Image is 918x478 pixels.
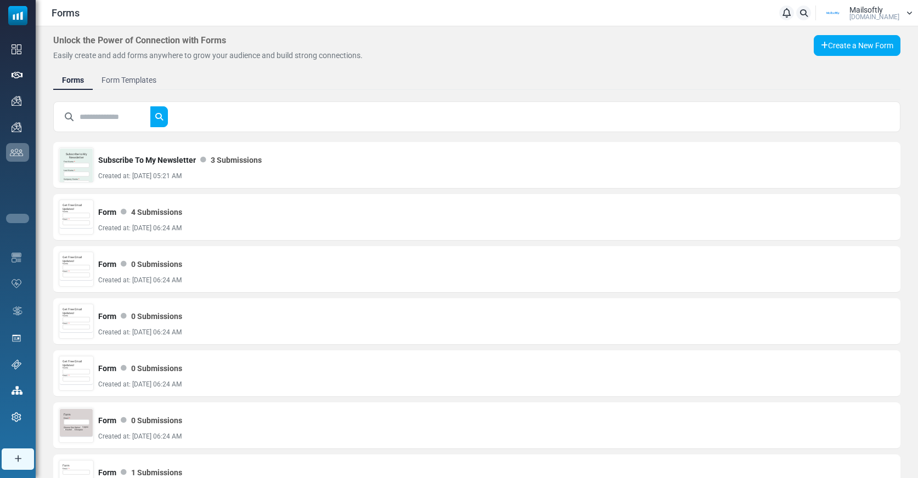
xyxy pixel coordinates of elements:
label: Choose One Option [64,426,80,429]
a: Subscribe To My Newsletter [98,149,196,171]
div: Created at: [DATE] 05:21 AM [98,171,262,181]
div: 0 Submissions [131,305,182,327]
span: [DOMAIN_NAME] [849,14,899,20]
a: Form [98,409,116,431]
label: Company Name [64,178,80,180]
h1: Get Free Email Updates! [63,360,90,367]
label: Email [64,417,70,419]
a: Create a New Form [814,35,900,56]
label: Email [63,322,69,325]
div: Created at: [DATE] 06:24 AM [98,223,182,233]
label: I disagree [72,429,83,431]
img: workflow.svg [12,305,24,317]
a: Forms [52,7,80,19]
a: Form [98,305,116,327]
label: Neutral [64,429,72,431]
span: Mailsoftly [849,6,883,14]
input: I agree [81,426,82,428]
a: Form [98,201,116,223]
a: Get Free EmailUpdates! Name Email* [59,356,93,385]
h1: Form [63,464,90,467]
label: Last Name [64,169,75,172]
label: Email [63,270,69,272]
img: contacts-icon.svg [10,149,23,156]
img: dashboard-icon.svg [12,44,21,54]
div: Created at: [DATE] 06:24 AM [98,431,182,441]
h1: Subscribe to My Newsletter [64,152,89,160]
div: Created at: [DATE] 06:24 AM [98,275,182,285]
a: Form [98,253,116,275]
label: First Name [64,161,75,163]
label: Name [63,367,68,369]
h1: Form [64,413,89,416]
label: Name [63,315,68,317]
img: campaigns-icon.png [12,122,21,132]
label: Email [63,468,69,470]
img: User Logo [819,5,847,21]
a: Form [98,357,116,379]
img: domain-health-icon.svg [12,279,21,288]
div: Created at: [DATE] 06:24 AM [98,327,182,337]
h1: Get Free Email Updates! [63,255,90,263]
input: Neutral [64,429,65,430]
h1: Get Free Email Updates! [63,308,90,315]
img: settings-icon.svg [12,412,21,422]
a: Form Email* Choose One Option I agree Neutral I disagree [59,408,93,437]
a: Subscribe to My Newsletter First Name* Last Name* Company Name* [63,151,90,203]
label: Name [63,210,68,213]
a: Forms [53,70,93,90]
label: Email [63,218,69,220]
label: Name [63,263,68,265]
h6: Unlock the Power of Connection with Forms [53,35,731,45]
img: campaigns-icon.png [12,96,21,106]
a: Get Free EmailUpdates! Name Email* [59,252,93,281]
div: 0 Submissions [131,357,182,379]
img: support-icon.svg [12,360,21,369]
img: mailsoftly_icon_blue_white.svg [8,6,27,25]
div: 0 Submissions [131,253,182,275]
label: I agree [81,426,88,428]
span: Easily create and add forms anywhere to grow your audience and build strong connections. [53,51,363,60]
div: 4 Submissions [131,201,182,223]
img: email-templates-icon.svg [12,253,21,263]
a: Get Free Email Updates! Name Email* [59,200,93,229]
input: I disagree [72,429,74,430]
a: Form Templates [93,70,165,90]
a: Get Free EmailUpdates! Name Email* [59,304,93,333]
a: User Logo Mailsoftly [DOMAIN_NAME] [819,5,913,21]
div: 0 Submissions [131,409,182,431]
div: Created at: [DATE] 06:24 AM [98,379,182,389]
img: landing_pages.svg [12,333,21,343]
label: Email [63,374,69,377]
h1: Get Free Email Updates! [63,203,90,210]
div: 3 Submissions [211,149,262,171]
